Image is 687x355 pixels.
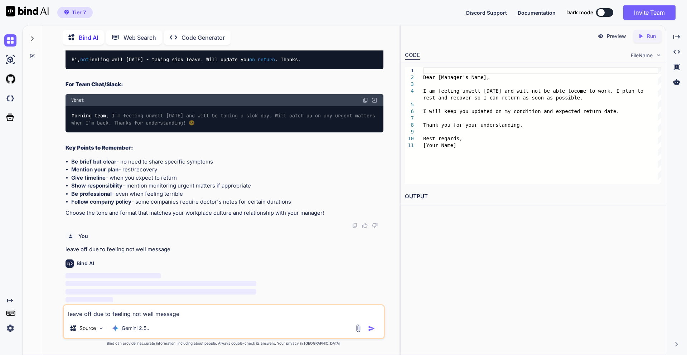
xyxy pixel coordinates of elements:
[405,101,414,108] div: 5
[405,128,414,135] div: 9
[71,198,383,206] li: - some companies require doctor's notes for certain durations
[79,33,98,42] p: Bind AI
[122,325,149,332] p: Gemini 2.5..
[405,142,414,149] div: 11
[371,97,378,103] img: Open in Browser
[405,135,414,142] div: 10
[182,33,225,42] p: Code Generator
[6,6,49,16] img: Bind AI
[112,325,119,332] img: Gemini 2.5 Pro
[66,289,256,295] span: ‌
[423,108,574,114] span: I will keep you updated on my condition and expect
[405,81,414,88] div: 3
[466,10,507,16] span: Discord Support
[405,88,414,94] div: 4
[405,74,414,81] div: 2
[423,74,489,80] span: Dear [Manager's Name],
[598,33,604,39] img: preview
[71,158,383,166] li: - no need to share specific symptoms
[623,5,676,20] button: Invite Team
[72,9,86,16] span: Tier 7
[405,115,414,122] div: 7
[655,52,662,58] img: chevron down
[372,223,378,228] img: dislike
[574,95,583,101] span: le.
[423,88,574,94] span: I am feeling unwell [DATE] and will not be able to
[368,325,375,332] img: icon
[66,209,383,217] p: Choose the tone and format that matches your workplace culture and relationship with your manager!
[71,112,378,126] span: 'm feeling unwell [DATE] and will be taking a sick day. Will catch up on any urgent matters when ...
[66,281,256,286] span: ‌
[71,182,383,190] li: - mention monitoring urgent matters if appropriate
[98,325,104,331] img: Pick Models
[352,223,358,228] img: copy
[566,9,593,16] span: Dark mode
[71,97,84,103] span: Vbnet
[354,324,362,332] img: attachment
[647,33,656,40] p: Run
[71,174,383,182] li: - when you expect to return
[405,67,414,74] div: 1
[518,9,556,16] button: Documentation
[631,52,653,59] span: FileName
[71,112,378,127] code: Morning team, I
[71,174,106,181] strong: Give timeline
[574,88,643,94] span: come to work. I plan to
[423,122,523,128] span: Thank you for your understanding.
[71,56,301,63] code: Hi, feeling well [DATE] - taking sick leave. Will update you . Thanks.
[71,166,118,173] strong: Mention your plan
[607,33,626,40] p: Preview
[4,73,16,85] img: githubLight
[362,223,368,228] img: like
[66,245,383,254] p: leave off due to feeling not well message
[71,190,383,198] li: - even when feeling terrible
[66,273,161,278] span: ‌
[258,56,275,63] span: return
[57,7,93,18] button: premiumTier 7
[4,322,16,334] img: settings
[71,166,383,174] li: - rest/recovery
[401,188,666,205] h2: OUTPUT
[64,10,69,15] img: premium
[78,233,88,240] h6: You
[574,108,619,114] span: ed return date.
[4,92,16,104] img: darkCloudIdeIcon
[79,325,96,332] p: Source
[66,297,113,302] span: ‌
[518,10,556,16] span: Documentation
[423,136,463,141] span: Best regards,
[77,260,94,267] h6: Bind AI
[80,56,89,63] span: not
[66,81,123,88] strong: For Team Chat/Slack:
[405,108,414,115] div: 6
[63,341,385,346] p: Bind can provide inaccurate information, including about people. Always double-check its answers....
[124,33,156,42] p: Web Search
[405,51,420,60] div: CODE
[4,54,16,66] img: ai-studio
[4,34,16,47] img: chat
[66,144,133,151] strong: Key Points to Remember:
[71,158,116,165] strong: Be brief but clear
[423,142,456,148] span: [Your Name]
[405,122,414,128] div: 8
[423,95,574,101] span: rest and recover so I can return as soon as possib
[249,56,255,63] span: on
[363,97,368,103] img: copy
[71,198,131,205] strong: Follow company policy
[71,190,112,197] strong: Be professional
[71,182,122,189] strong: Show responsibility
[466,9,507,16] button: Discord Support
